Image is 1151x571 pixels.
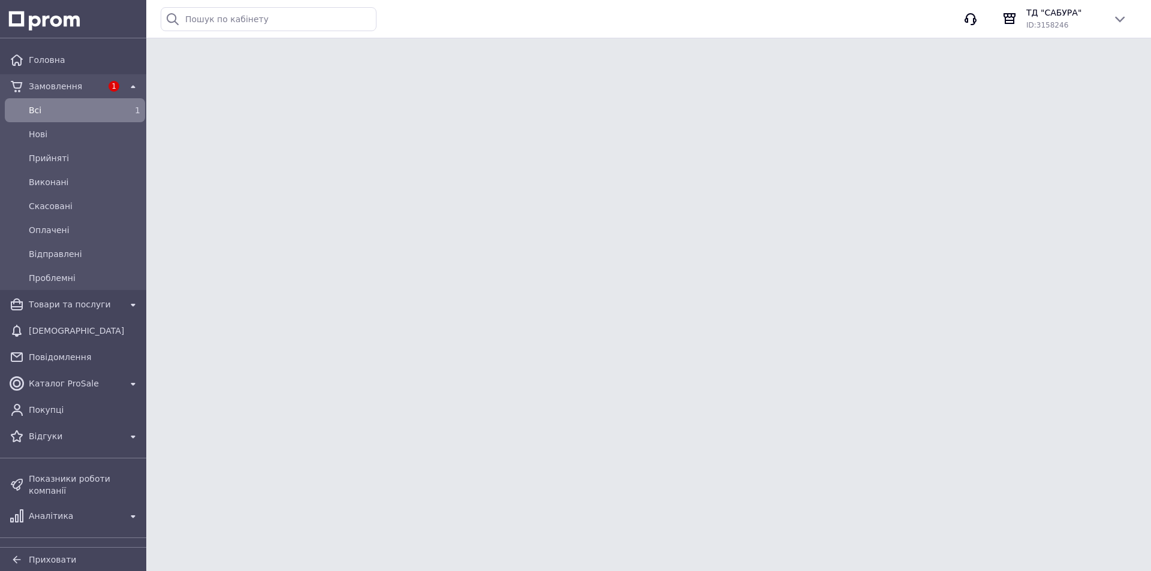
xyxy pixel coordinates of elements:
span: 1 [135,105,140,115]
span: Проблемні [29,272,140,284]
span: Виконані [29,176,140,188]
span: ТД "САБУРА" [1026,7,1103,19]
span: Нові [29,128,140,140]
span: Оплачені [29,224,140,236]
span: Повідомлення [29,351,140,363]
span: Відгуки [29,430,121,442]
span: 1 [109,81,119,92]
span: Каталог ProSale [29,377,121,389]
span: Приховати [29,555,76,564]
span: Замовлення [29,80,102,92]
span: Відправлені [29,248,140,260]
span: ID: 3158246 [1026,21,1068,29]
span: Товари та послуги [29,298,121,310]
span: Скасовані [29,200,140,212]
span: Прийняті [29,152,140,164]
span: Всi [29,104,116,116]
span: Головна [29,54,140,66]
input: Пошук по кабінету [161,7,376,31]
span: [DEMOGRAPHIC_DATA] [29,325,140,337]
span: Покупці [29,404,140,416]
span: Аналітика [29,510,121,522]
span: Показники роботи компанії [29,473,140,497]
